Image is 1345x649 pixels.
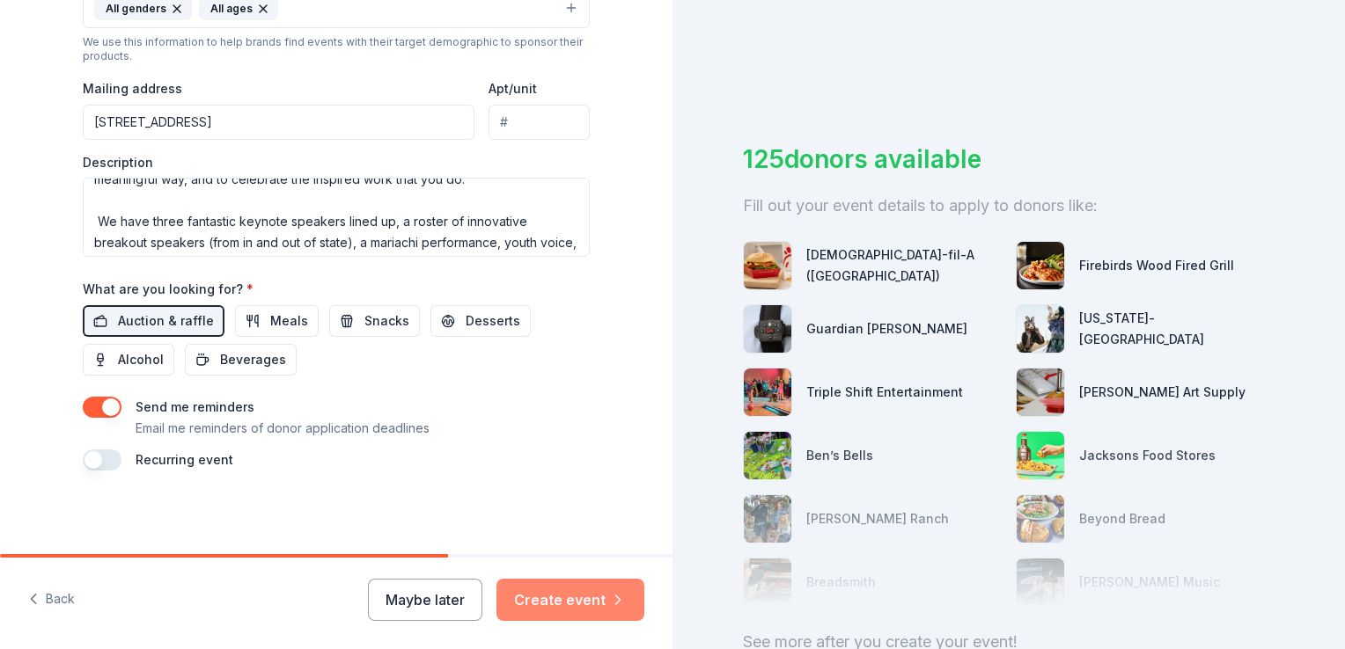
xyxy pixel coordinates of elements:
[83,80,182,98] label: Mailing address
[118,349,164,370] span: Alcohol
[83,178,590,257] textarea: The 2025 Celebrating Resilience Summit is open to educators, leaders, community and youth-servici...
[364,310,409,332] span: Snacks
[83,105,474,140] input: Enter a US address
[83,281,254,298] label: What are you looking for?
[270,310,308,332] span: Meals
[806,318,967,339] div: Guardian [PERSON_NAME]
[118,310,214,332] span: Auction & raffle
[136,399,254,414] label: Send me reminders
[1017,242,1064,289] img: photo for Firebirds Wood Fired Grill
[83,344,174,376] button: Alcohol
[1017,368,1064,416] img: photo for Trekell Art Supply
[220,349,286,370] span: Beverages
[83,35,590,63] div: We use this information to help brands find events with their target demographic to sponsor their...
[28,581,75,618] button: Back
[1079,255,1234,276] div: Firebirds Wood Fired Grill
[744,368,791,416] img: photo for Triple Shift Entertainment
[744,242,791,289] img: photo for Chick-fil-A (Tucson)
[743,141,1275,178] div: 125 donors available
[185,344,297,376] button: Beverages
[489,80,537,98] label: Apt/unit
[466,310,520,332] span: Desserts
[1079,382,1246,403] div: [PERSON_NAME] Art Supply
[806,244,1002,287] div: [DEMOGRAPHIC_DATA]-fil-A ([GEOGRAPHIC_DATA])
[136,452,233,467] label: Recurring event
[1079,308,1275,350] div: [US_STATE]-[GEOGRAPHIC_DATA]
[743,192,1275,220] div: Fill out your event details to apply to donors like:
[83,154,153,171] label: Description
[235,305,319,337] button: Meals
[806,382,963,403] div: Triple Shift Entertainment
[496,579,644,621] button: Create event
[744,305,791,353] img: photo for Guardian Angel Device
[83,305,224,337] button: Auction & raffle
[489,105,590,140] input: #
[430,305,531,337] button: Desserts
[329,305,420,337] button: Snacks
[1017,305,1064,353] img: photo for Arizona-Sonora Desert Museum
[368,579,482,621] button: Maybe later
[136,418,430,439] p: Email me reminders of donor application deadlines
